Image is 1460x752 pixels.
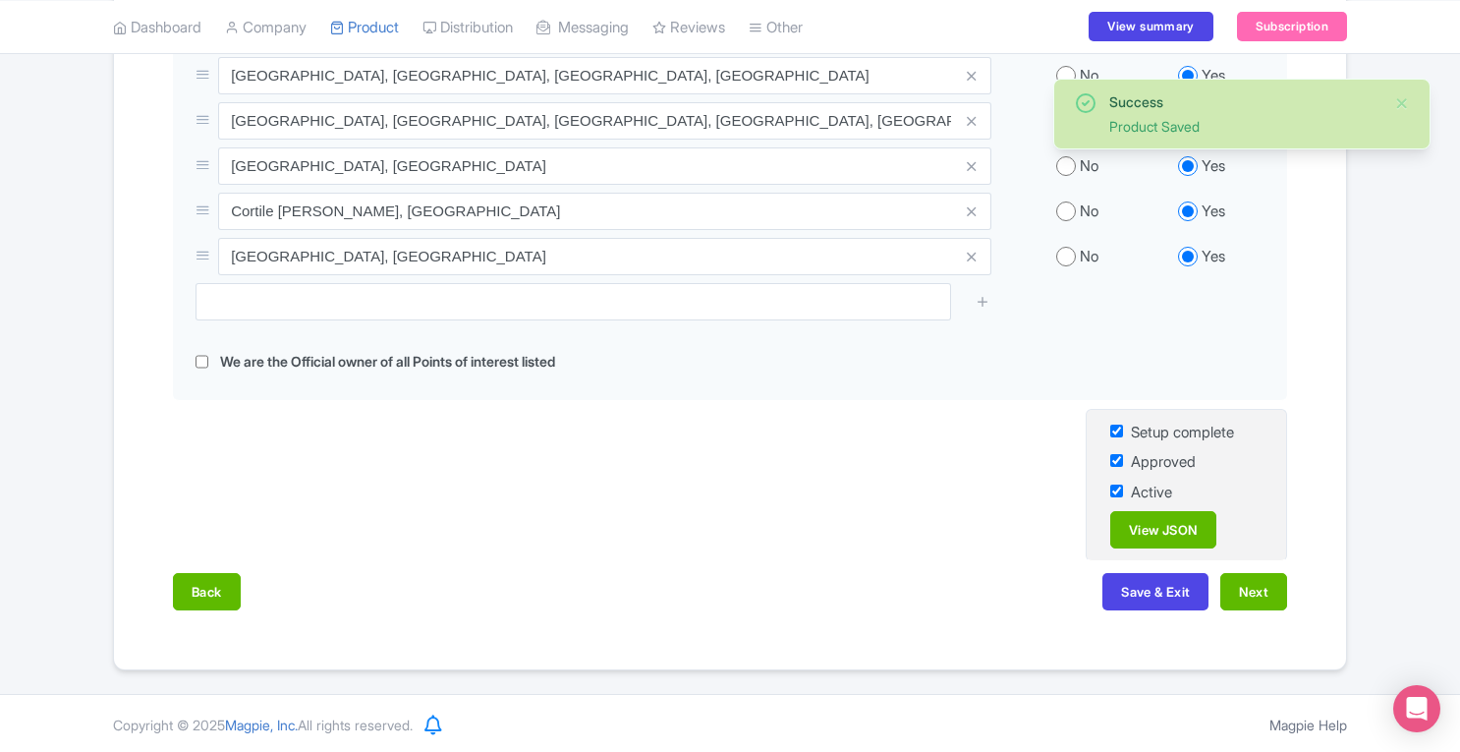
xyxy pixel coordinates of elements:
label: No [1080,155,1098,178]
label: Yes [1202,246,1225,268]
button: Close [1394,91,1410,115]
label: We are the Official owner of all Points of interest listed [220,351,555,374]
a: View summary [1089,12,1212,41]
div: Product Saved [1109,116,1378,137]
label: Yes [1202,155,1225,178]
a: View JSON [1110,511,1216,549]
div: Copyright © 2025 All rights reserved. [101,715,424,735]
span: Magpie, Inc. [225,717,298,733]
button: Back [173,573,241,610]
label: No [1080,201,1098,223]
div: Success [1109,91,1378,112]
label: Setup complete [1131,422,1234,444]
button: Save & Exit [1102,573,1208,610]
label: No [1080,65,1098,87]
label: Active [1131,482,1172,504]
label: Approved [1131,451,1196,474]
label: Yes [1202,201,1225,223]
a: Magpie Help [1269,717,1347,733]
div: Open Intercom Messenger [1393,685,1440,732]
button: Next [1220,573,1287,610]
label: Yes [1202,65,1225,87]
a: Subscription [1237,12,1347,41]
label: No [1080,246,1098,268]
